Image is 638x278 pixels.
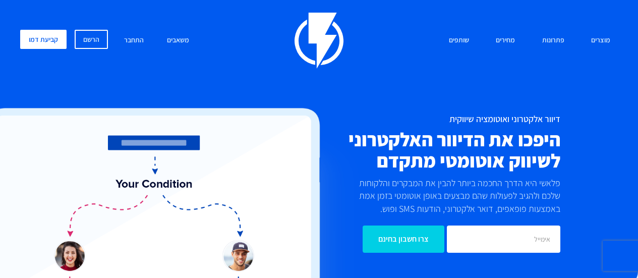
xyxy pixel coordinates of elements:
[75,30,108,49] a: הרשם
[535,30,572,51] a: פתרונות
[584,30,618,51] a: מוצרים
[117,30,151,51] a: התחבר
[441,30,477,51] a: שותפים
[20,30,67,49] a: קביעת דמו
[363,226,444,253] input: צרו חשבון בחינם
[447,226,560,253] input: אימייל
[277,114,561,124] h1: דיוור אלקטרוני ואוטומציה שיווקית
[352,177,560,215] p: פלאשי היא הדרך החכמה ביותר להבין את המבקרים והלקוחות שלכם ולהגיב לפעולות שהם מבצעים באופן אוטומטי...
[277,129,561,171] h2: היפכו את הדיוור האלקטרוני לשיווק אוטומטי מתקדם
[488,30,523,51] a: מחירים
[159,30,197,51] a: משאבים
